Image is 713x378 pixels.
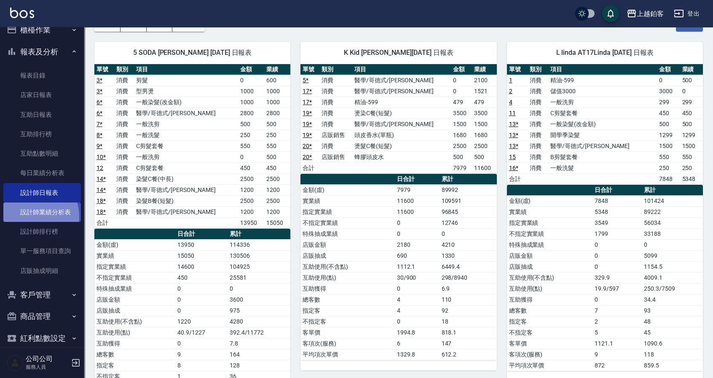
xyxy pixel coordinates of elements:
td: 消費 [528,97,548,108]
td: 1500 [472,119,497,130]
td: 0 [228,283,291,294]
td: 0 [175,294,228,305]
td: 298/8940 [440,272,497,283]
td: 479 [472,97,497,108]
td: 2500 [451,140,472,151]
td: 指定實業績 [300,206,394,217]
td: 消費 [319,86,352,97]
td: 一般染髮(改金額) [548,119,657,130]
td: 13950 [238,217,264,228]
td: 染髮B餐(短髮) [134,195,238,206]
a: 互助點數明細 [3,144,81,163]
td: 2800 [238,108,264,119]
td: 醫學/哥德式/[PERSON_NAME] [134,184,238,195]
td: 0 [175,305,228,316]
td: 2500 [238,173,264,184]
td: 7.8 [228,338,291,349]
th: 單號 [507,64,528,75]
td: 1200 [264,206,290,217]
td: 互助獲得 [507,294,593,305]
td: 一般洗剪 [134,151,238,162]
td: 2100 [472,75,497,86]
td: 250 [238,130,264,140]
td: 消費 [114,97,134,108]
td: 3549 [592,217,642,228]
table: a dense table [507,185,703,371]
th: 日合計 [395,174,440,185]
a: 店家日報表 [3,85,81,105]
td: 0 [657,75,680,86]
td: 1000 [264,97,290,108]
td: 消費 [319,140,352,151]
td: 299 [680,97,703,108]
td: 3500 [472,108,497,119]
td: 1299 [657,130,680,140]
td: 4210 [440,239,497,250]
a: 互助日報表 [3,105,81,124]
td: 56034 [642,217,703,228]
td: 7 [592,305,642,316]
td: 89992 [440,184,497,195]
th: 項目 [548,64,657,75]
td: 店販抽成 [300,250,394,261]
td: 0 [395,217,440,228]
td: 指定實業績 [507,217,593,228]
td: 一般洗剪 [134,119,238,130]
td: 299 [657,97,680,108]
td: 醫學/哥德式/[PERSON_NAME] [134,206,238,217]
td: 消費 [528,140,548,151]
td: 500 [657,119,680,130]
td: 型男燙 [134,86,238,97]
td: 消費 [528,75,548,86]
td: 實業績 [300,195,394,206]
a: 設計師日報表 [3,183,81,202]
td: 3500 [451,108,472,119]
td: 550 [238,140,264,151]
td: 1220 [175,316,228,327]
td: 34.4 [642,294,703,305]
td: 特殊抽成業績 [507,239,593,250]
td: 蜂膠頭皮水 [352,151,451,162]
th: 累計 [440,174,497,185]
td: 1680 [472,130,497,140]
td: 消費 [114,184,134,195]
td: 1200 [264,184,290,195]
td: 4009.1 [642,272,703,283]
a: 2 [509,88,512,94]
td: 0 [451,75,472,86]
td: 不指定客 [507,327,593,338]
td: 450 [680,108,703,119]
img: Person [7,354,24,371]
td: 18 [440,316,497,327]
td: B剪髮套餐 [548,151,657,162]
td: 0 [395,283,440,294]
td: 指定實業績 [94,261,175,272]
td: 450 [175,272,228,283]
td: 0 [592,250,642,261]
th: 業績 [472,64,497,75]
th: 單號 [94,64,114,75]
td: 25581 [228,272,291,283]
button: 商品管理 [3,305,81,327]
span: L linda AT17Linda [DATE] 日報表 [517,49,693,57]
td: 975 [228,305,291,316]
button: 登出 [670,6,703,22]
td: 0 [395,316,440,327]
table: a dense table [300,174,496,360]
a: 每日業績分析表 [3,163,81,183]
td: 互助使用(不含點) [300,261,394,272]
th: 項目 [134,64,238,75]
td: 92 [440,305,497,316]
td: 14600 [175,261,228,272]
td: 客單價 [300,327,394,338]
td: 48 [642,316,703,327]
td: 2 [592,316,642,327]
td: 消費 [319,75,352,86]
td: 燙髮C餐(短髮) [352,140,451,151]
td: 2500 [264,195,290,206]
a: 報表目錄 [3,66,81,85]
td: 500 [264,119,290,130]
td: 消費 [319,119,352,130]
th: 類別 [319,64,352,75]
td: 33188 [642,228,703,239]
